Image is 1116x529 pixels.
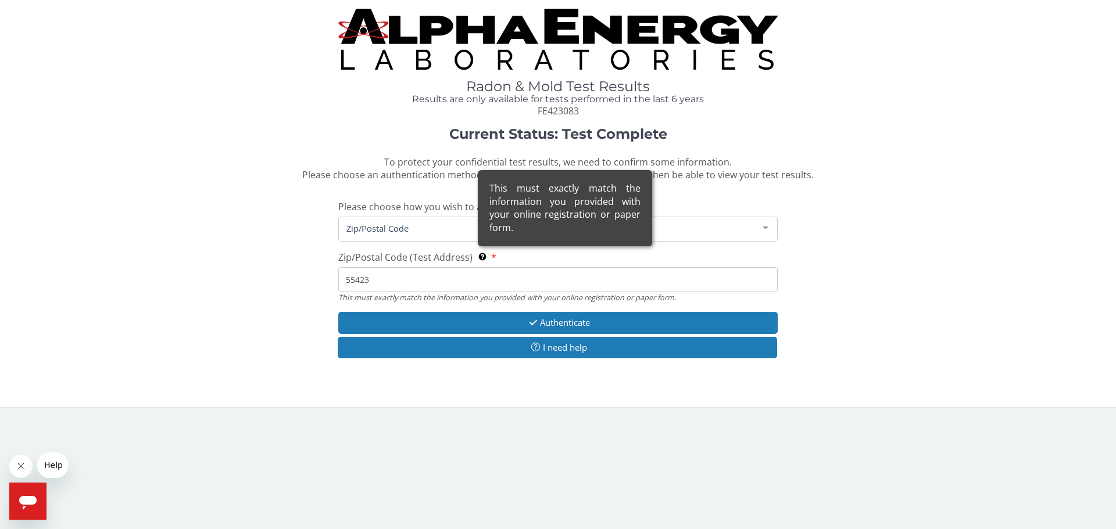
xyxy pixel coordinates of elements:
span: FE423083 [538,105,579,117]
button: Authenticate [338,312,778,333]
span: Zip/Postal Code [344,222,754,235]
button: I need help [338,337,777,358]
h4: Results are only available for tests performed in the last 6 years [338,94,778,105]
h1: Radon & Mold Test Results [338,79,778,94]
img: TightCrop.jpg [338,9,778,70]
iframe: Button to launch messaging window [9,483,46,520]
div: This must exactly match the information you provided with your online registration or paper form. [338,292,778,303]
span: To protect your confidential test results, we need to confirm some information. Please choose an ... [302,156,814,182]
iframe: Message from company [37,452,68,478]
strong: Current Status: Test Complete [449,125,667,142]
span: Zip/Postal Code (Test Address) [338,251,473,264]
div: This must exactly match the information you provided with your online registration or paper form. [478,170,652,246]
span: Please choose how you wish to authenticate [338,200,532,213]
iframe: Close message [9,455,33,478]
